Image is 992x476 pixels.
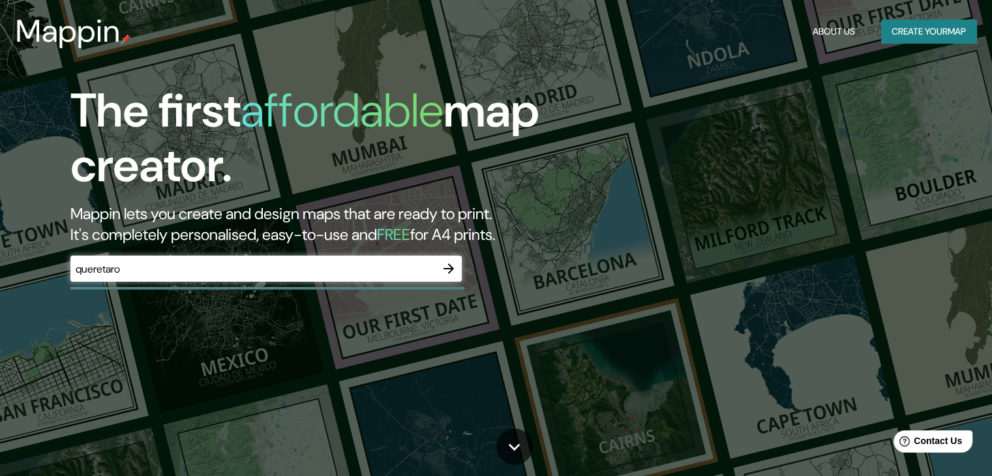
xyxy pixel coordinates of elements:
[16,13,121,50] h3: Mappin
[70,203,567,245] h2: Mappin lets you create and design maps that are ready to print. It's completely personalised, eas...
[70,261,436,276] input: Choose your favourite place
[881,20,976,44] button: Create yourmap
[121,34,131,44] img: mappin-pin
[377,224,410,245] h5: FREE
[241,80,443,141] h1: affordable
[807,20,860,44] button: About Us
[70,83,567,203] h1: The first map creator.
[876,425,978,462] iframe: Help widget launcher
